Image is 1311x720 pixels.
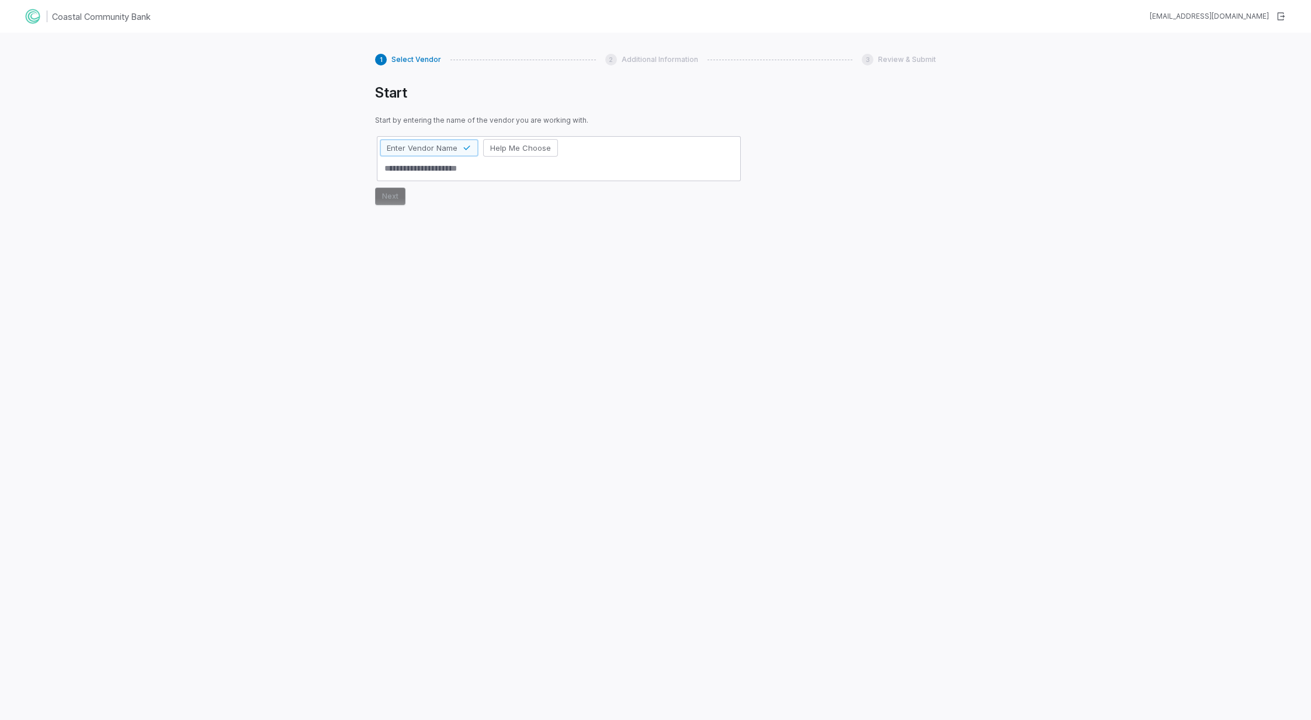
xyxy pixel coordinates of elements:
button: Enter Vendor Name [380,139,478,157]
span: Additional Information [622,55,698,64]
span: Help Me Choose [490,143,551,153]
span: Review & Submit [878,55,936,64]
div: [EMAIL_ADDRESS][DOMAIN_NAME] [1150,12,1269,21]
img: Clerk Logo [23,7,42,26]
h1: Coastal Community Bank [52,11,151,23]
div: 3 [862,54,873,65]
div: 2 [605,54,617,65]
button: Help Me Choose [483,139,558,157]
div: 1 [375,54,387,65]
span: Select Vendor [391,55,441,64]
span: Enter Vendor Name [387,143,457,153]
span: Start by entering the name of the vendor you are working with. [375,116,743,125]
h1: Start [375,84,743,102]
